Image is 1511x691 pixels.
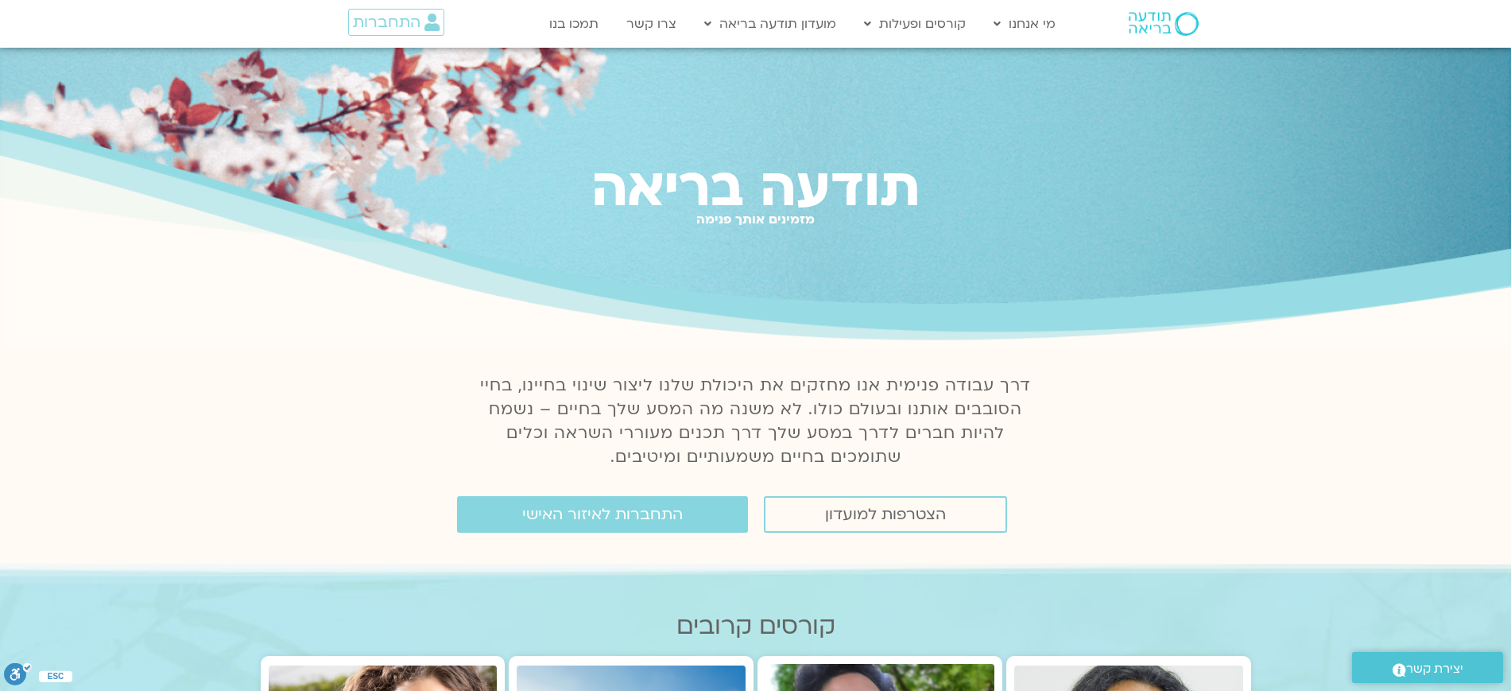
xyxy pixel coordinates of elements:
[541,9,606,39] a: תמכו בנו
[471,374,1040,469] p: דרך עבודה פנימית אנו מחזקים את היכולת שלנו ליצור שינוי בחיינו, בחיי הסובבים אותנו ובעולם כולו. לא...
[348,9,444,36] a: התחברות
[696,9,844,39] a: מועדון תודעה בריאה
[1406,658,1463,680] span: יצירת קשר
[353,14,420,31] span: התחברות
[764,496,1007,533] a: הצטרפות למועדון
[522,506,683,523] span: התחברות לאיזור האישי
[1129,12,1199,36] img: תודעה בריאה
[856,9,974,39] a: קורסים ופעילות
[825,506,946,523] span: הצטרפות למועדון
[986,9,1064,39] a: מי אנחנו
[618,9,684,39] a: צרו קשר
[261,612,1251,640] h2: קורסים קרובים
[1352,652,1503,683] a: יצירת קשר
[457,496,748,533] a: התחברות לאיזור האישי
